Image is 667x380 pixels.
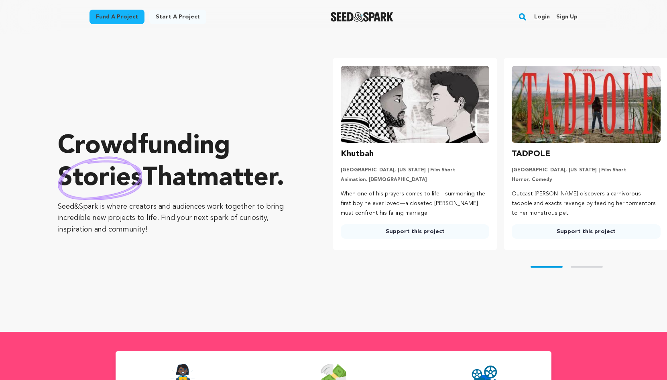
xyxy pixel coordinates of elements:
[341,224,490,239] a: Support this project
[512,66,661,143] img: TADPOLE image
[58,156,142,200] img: hand sketched image
[341,66,490,143] img: Khutbah image
[512,189,661,218] p: Outcast [PERSON_NAME] discovers a carnivorous tadpole and exacts revenge by feeding her tormentor...
[512,224,661,239] a: Support this project
[89,10,144,24] a: Fund a project
[331,12,394,22] img: Seed&Spark Logo Dark Mode
[534,10,550,23] a: Login
[341,148,374,161] h3: Khutbah
[341,189,490,218] p: When one of his prayers comes to life—summoning the first boy he ever loved—a closeted [PERSON_NA...
[512,177,661,183] p: Horror, Comedy
[331,12,394,22] a: Seed&Spark Homepage
[512,148,550,161] h3: TADPOLE
[341,177,490,183] p: Animation, [DEMOGRAPHIC_DATA]
[58,201,301,236] p: Seed&Spark is where creators and audiences work together to bring incredible new projects to life...
[512,167,661,173] p: [GEOGRAPHIC_DATA], [US_STATE] | Film Short
[58,130,301,195] p: Crowdfunding that .
[556,10,578,23] a: Sign up
[197,166,277,191] span: matter
[341,167,490,173] p: [GEOGRAPHIC_DATA], [US_STATE] | Film Short
[149,10,206,24] a: Start a project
